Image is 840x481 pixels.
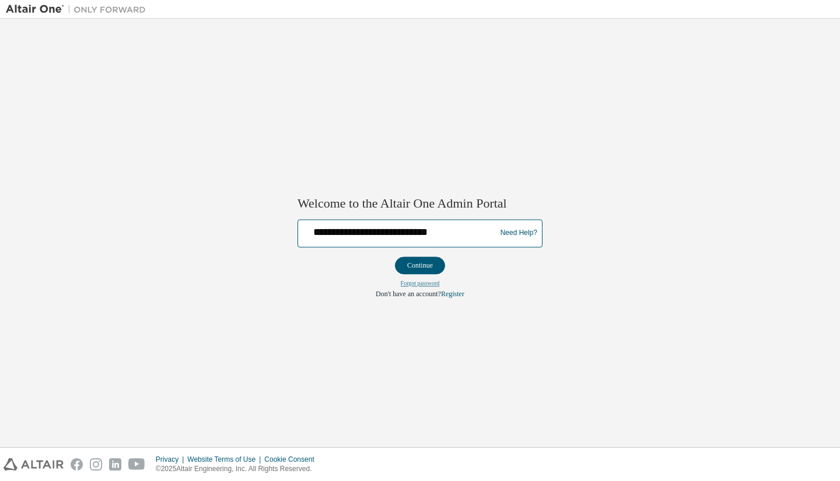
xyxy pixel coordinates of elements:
[156,464,321,474] p: © 2025 Altair Engineering, Inc. All Rights Reserved.
[441,290,464,298] a: Register
[395,257,445,274] button: Continue
[156,455,187,464] div: Privacy
[71,458,83,471] img: facebook.svg
[187,455,264,464] div: Website Terms of Use
[401,280,440,286] a: Forgot password
[109,458,121,471] img: linkedin.svg
[376,290,441,298] span: Don't have an account?
[3,458,64,471] img: altair_logo.svg
[264,455,321,464] div: Cookie Consent
[501,233,537,234] a: Need Help?
[90,458,102,471] img: instagram.svg
[297,196,542,212] h2: Welcome to the Altair One Admin Portal
[128,458,145,471] img: youtube.svg
[6,3,152,15] img: Altair One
